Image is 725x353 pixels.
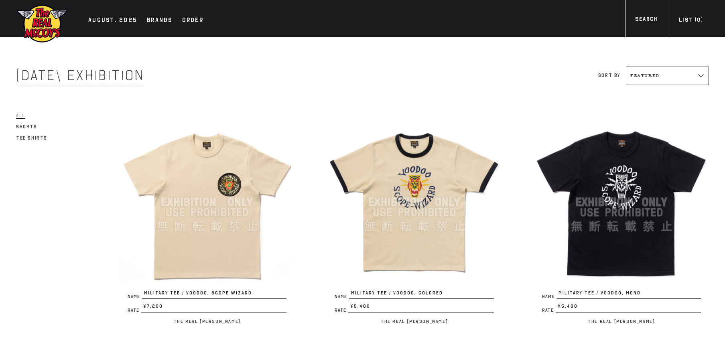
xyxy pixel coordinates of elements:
span: ¥7,200 [141,303,286,312]
span: ¥5,400 [556,303,701,312]
span: MILITARY TEE / VOODOO, COLORED [349,290,493,299]
a: Search [625,15,667,26]
span: ¥5,400 [348,303,493,312]
img: MILITARY TEE / VOODOO, SCOPE WIZARD [120,115,294,290]
div: Search [635,15,657,26]
div: Order [182,15,203,26]
span: [DATE] Exhibition [16,67,144,84]
p: The Real [PERSON_NAME] [120,316,294,326]
a: MILITARY TEE / VOODOO, SCOPE WIZARD NameMILITARY TEE / VOODOO, SCOPE WIZARD Rate¥7,200 The Real [... [120,115,294,326]
a: List (0) [669,16,713,26]
a: AUGUST. 2025 [84,15,141,26]
a: Tee Shirts [16,133,47,143]
span: All [16,113,25,119]
a: MILITARY TEE / VOODOO, MONO NameMILITARY TEE / VOODOO, MONO Rate¥5,400 The Real [PERSON_NAME] [534,115,709,326]
a: MILITARY TEE / VOODOO, COLORED NameMILITARY TEE / VOODOO, COLORED Rate¥5,400 The Real [PERSON_NAME] [327,115,502,326]
span: Rate [335,308,348,312]
div: List ( ) [679,16,703,26]
img: MILITARY TEE / VOODOO, COLORED [327,115,502,290]
span: Shorts [16,124,37,130]
a: Shorts [16,122,37,132]
div: AUGUST. 2025 [88,15,137,26]
span: MILITARY TEE / VOODOO, MONO [556,290,701,299]
span: Name [542,294,556,299]
p: The Real [PERSON_NAME] [534,316,709,326]
img: MILITARY TEE / VOODOO, MONO [534,115,709,290]
span: 0 [697,16,701,23]
label: Sort by [598,73,620,78]
p: The Real [PERSON_NAME] [327,316,502,326]
span: Tee Shirts [16,135,47,141]
img: mccoys-exhibition [16,4,68,43]
a: Order [178,15,207,26]
div: Brands [147,15,173,26]
span: Rate [542,308,556,312]
span: MILITARY TEE / VOODOO, SCOPE WIZARD [142,290,286,299]
span: Rate [128,308,141,312]
a: All [16,111,25,120]
span: Name [335,294,349,299]
span: Name [128,294,142,299]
